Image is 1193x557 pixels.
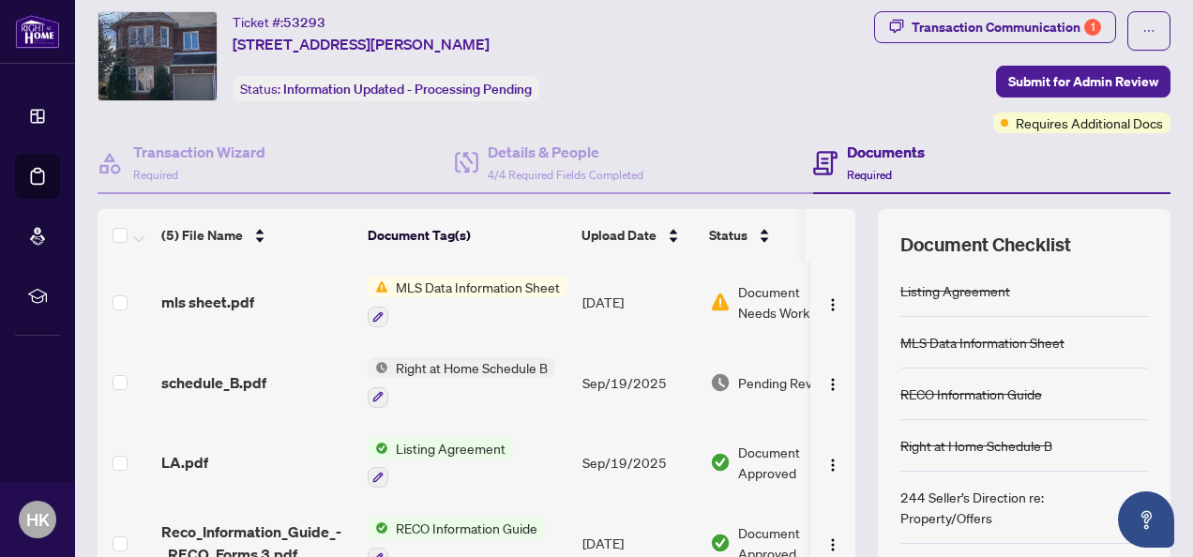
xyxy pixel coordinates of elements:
[900,280,1010,301] div: Listing Agreement
[818,368,848,398] button: Logo
[233,33,490,55] span: [STREET_ADDRESS][PERSON_NAME]
[161,225,243,246] span: (5) File Name
[488,141,643,163] h4: Details & People
[818,447,848,477] button: Logo
[1084,19,1101,36] div: 1
[912,12,1101,42] div: Transaction Communication
[738,442,854,483] span: Document Approved
[388,438,513,459] span: Listing Agreement
[710,372,731,393] img: Document Status
[900,332,1065,353] div: MLS Data Information Sheet
[15,14,60,49] img: logo
[825,458,840,473] img: Logo
[847,141,925,163] h4: Documents
[1142,24,1155,38] span: ellipsis
[710,533,731,553] img: Document Status
[368,438,513,489] button: Status IconListing Agreement
[738,281,836,323] span: Document Needs Work
[161,291,254,313] span: mls sheet.pdf
[368,438,388,459] img: Status Icon
[26,506,50,533] span: HK
[996,66,1170,98] button: Submit for Admin Review
[360,209,574,262] th: Document Tag(s)
[575,262,702,342] td: [DATE]
[874,11,1116,43] button: Transaction Communication1
[574,209,702,262] th: Upload Date
[1008,67,1158,97] span: Submit for Admin Review
[709,225,748,246] span: Status
[133,141,265,163] h4: Transaction Wizard
[825,297,840,312] img: Logo
[368,277,567,327] button: Status IconMLS Data Information Sheet
[825,537,840,552] img: Logo
[161,371,266,394] span: schedule_B.pdf
[154,209,360,262] th: (5) File Name
[388,357,555,378] span: Right at Home Schedule B
[900,384,1042,404] div: RECO Information Guide
[575,423,702,504] td: Sep/19/2025
[488,168,643,182] span: 4/4 Required Fields Completed
[368,518,388,538] img: Status Icon
[900,232,1071,258] span: Document Checklist
[900,487,1103,528] div: 244 Seller’s Direction re: Property/Offers
[818,287,848,317] button: Logo
[161,451,208,474] span: LA.pdf
[368,357,388,378] img: Status Icon
[1016,113,1163,133] span: Requires Additional Docs
[710,292,731,312] img: Document Status
[710,452,731,473] img: Document Status
[368,277,388,297] img: Status Icon
[825,377,840,392] img: Logo
[133,168,178,182] span: Required
[581,225,657,246] span: Upload Date
[283,14,325,31] span: 53293
[368,357,555,408] button: Status IconRight at Home Schedule B
[575,342,702,423] td: Sep/19/2025
[283,81,532,98] span: Information Updated - Processing Pending
[738,372,832,393] span: Pending Review
[388,518,545,538] span: RECO Information Guide
[900,435,1052,456] div: Right at Home Schedule B
[388,277,567,297] span: MLS Data Information Sheet
[233,11,325,33] div: Ticket #:
[98,12,217,100] img: IMG-W12371623_1.jpg
[233,76,539,101] div: Status:
[847,168,892,182] span: Required
[702,209,861,262] th: Status
[1118,491,1174,548] button: Open asap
